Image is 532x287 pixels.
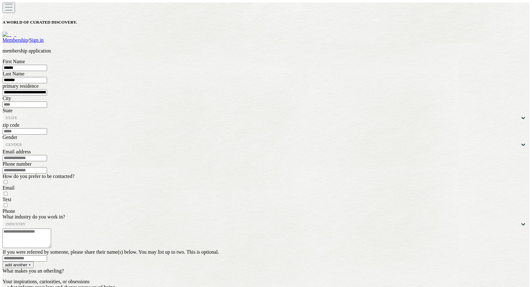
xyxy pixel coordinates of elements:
[3,214,65,219] label: What industry do you work in?
[3,59,25,64] label: First Name
[6,222,26,226] div: Industry
[3,108,13,113] label: State
[26,222,27,226] input: industry-dropdown
[3,37,28,43] a: Membership
[3,249,219,255] label: If you were referred by someone, please share their name(s) below. You may list up to two. This i...
[3,96,11,101] label: City
[3,32,16,37] img: logo
[3,135,17,140] label: Gender
[29,37,44,43] a: Sign in
[3,48,529,54] p: membership application
[3,149,31,154] label: Email address
[3,161,32,167] label: Phone number
[3,262,34,268] button: add another +
[3,71,24,76] label: Last Name
[3,208,15,214] label: Phone
[3,185,14,190] label: Email
[22,142,23,147] input: gender-dropdown
[3,20,529,25] h5: A WORLD OF CURATED DISCOVERY.
[3,268,64,273] label: What makes you an otherling?
[18,116,19,120] input: state-dropdown
[6,116,18,120] div: State
[3,174,74,179] label: How do you prefer to be contacted?
[3,197,11,202] label: Text
[6,142,22,147] div: Gender
[28,37,29,43] span: /
[3,122,19,128] label: zip code
[3,83,39,89] label: primary residence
